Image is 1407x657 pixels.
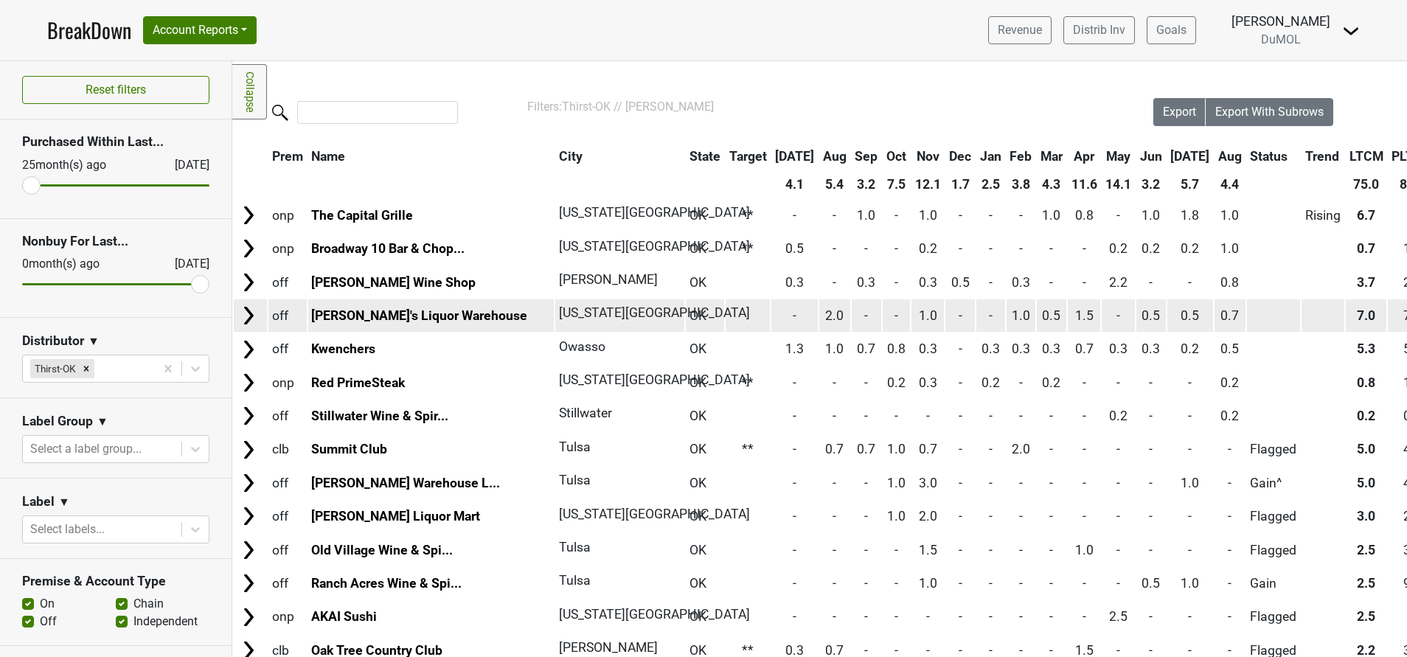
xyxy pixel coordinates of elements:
span: 0.3 [785,275,804,290]
span: 0.8 [1357,375,1375,390]
img: Arrow right [237,439,260,461]
span: Tulsa [559,439,591,454]
span: - [1049,442,1053,456]
td: Flagged [1247,434,1301,465]
h3: Label [22,494,55,510]
span: - [989,409,993,423]
span: ▼ [88,333,100,350]
span: 5.0 [1357,442,1375,456]
th: LTCM: activate to sort column ascending [1346,143,1387,170]
div: Filters: [527,98,1112,116]
span: - [833,409,836,423]
th: Jun: activate to sort column ascending [1136,143,1166,170]
span: Trend [1305,149,1339,164]
span: - [959,308,962,323]
span: DuMOL [1261,32,1301,46]
span: 1.0 [919,208,937,223]
span: - [959,375,962,390]
span: - [1188,509,1192,524]
span: [US_STATE][GEOGRAPHIC_DATA] [559,239,750,254]
span: - [959,341,962,356]
img: Arrow right [237,338,260,361]
span: [US_STATE][GEOGRAPHIC_DATA] [559,305,750,320]
span: 2.0 [1012,442,1030,456]
span: - [793,208,796,223]
span: - [959,442,962,456]
th: 14.1 [1102,171,1135,198]
span: 0.5 [1220,341,1239,356]
td: off [268,534,307,566]
span: 0.5 [1042,308,1060,323]
button: Export With Subrows [1206,98,1333,126]
span: 0.2 [1042,375,1060,390]
a: Summit Club [311,442,387,456]
span: - [959,241,962,256]
th: 4.4 [1215,171,1246,198]
a: Stillwater Wine & Spir... [311,409,448,423]
span: - [864,409,868,423]
th: &nbsp;: activate to sort column ascending [234,143,267,170]
span: - [1149,409,1153,423]
span: 1.0 [857,208,875,223]
th: Target: activate to sort column ascending [726,143,771,170]
span: 1.0 [1220,208,1239,223]
span: 1.0 [887,442,906,456]
span: - [1049,241,1053,256]
span: - [1228,509,1231,524]
span: - [1049,509,1053,524]
span: - [1149,442,1153,456]
img: Arrow right [237,505,260,527]
td: onp [268,233,307,265]
th: 7.5 [883,171,910,198]
span: Status [1250,149,1288,164]
span: - [1019,208,1023,223]
span: - [1019,241,1023,256]
span: - [894,275,898,290]
img: Arrow right [237,606,260,628]
span: - [1149,476,1153,490]
span: 0.8 [887,341,906,356]
span: - [864,509,868,524]
span: - [1083,476,1086,490]
span: - [1019,476,1023,490]
span: 5.0 [1357,476,1375,490]
span: 0.2 [1109,241,1128,256]
th: 4.1 [771,171,818,198]
span: - [989,208,993,223]
td: off [268,467,307,498]
span: 0.7 [857,341,875,356]
div: 0 month(s) ago [22,255,139,273]
th: Trend: activate to sort column ascending [1302,143,1344,170]
span: - [864,543,868,557]
span: 0.3 [857,275,875,290]
a: Ranch Acres Wine & Spi... [311,576,462,591]
span: 0.2 [1109,409,1128,423]
span: - [894,208,898,223]
th: Mar: activate to sort column ascending [1037,143,1066,170]
span: 2.2 [1109,275,1128,290]
span: - [864,308,868,323]
span: 2.0 [825,308,844,323]
th: 5.7 [1167,171,1214,198]
span: 1.5 [919,543,937,557]
span: - [1083,275,1086,290]
span: OK [689,409,706,423]
a: [PERSON_NAME] Warehouse L... [311,476,500,490]
span: 1.0 [1012,308,1030,323]
span: - [864,241,868,256]
span: - [1188,442,1192,456]
span: - [959,476,962,490]
span: Thirst-OK // [PERSON_NAME] [562,100,714,114]
img: Arrow right [237,405,260,427]
td: Flagged [1247,501,1301,532]
span: - [1228,476,1231,490]
span: ▼ [58,493,70,511]
span: 1.0 [1181,476,1199,490]
span: - [1188,375,1192,390]
span: OK [689,308,706,323]
button: Account Reports [143,16,257,44]
span: 3.0 [1357,509,1375,524]
span: 0.3 [919,375,937,390]
th: Sep: activate to sort column ascending [852,143,882,170]
span: 7.0 [1357,308,1375,323]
